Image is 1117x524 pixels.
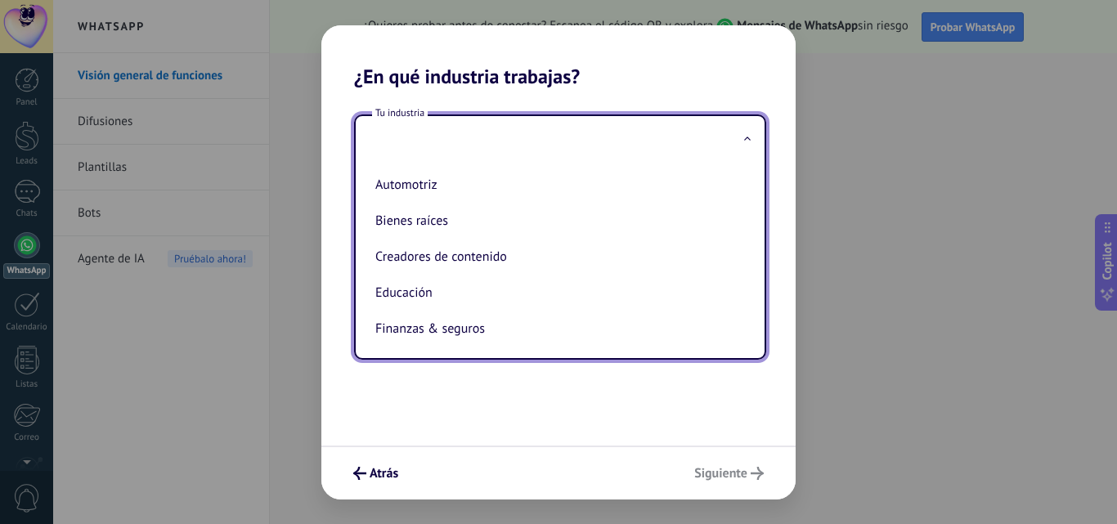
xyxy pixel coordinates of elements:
li: Educación [369,275,745,311]
li: Finanzas & seguros [369,311,745,347]
li: Gobierno [369,347,745,383]
h2: ¿En qué industria trabajas? [321,25,796,88]
li: Automotriz [369,167,745,203]
li: Creadores de contenido [369,239,745,275]
button: Atrás [346,459,406,487]
span: Tu industria [372,106,428,120]
span: Atrás [370,468,398,479]
li: Bienes raíces [369,203,745,239]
